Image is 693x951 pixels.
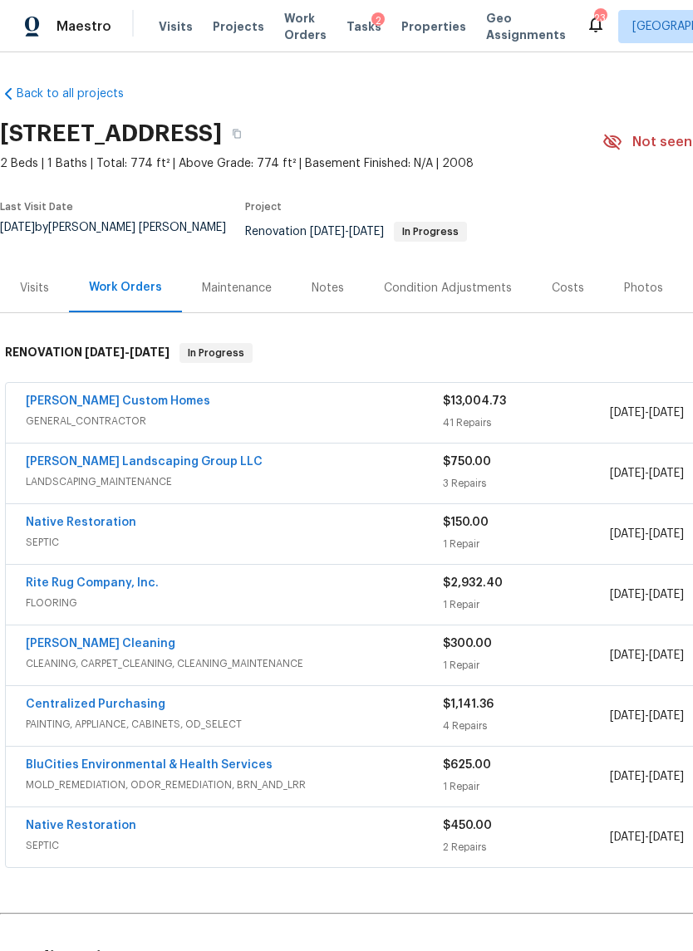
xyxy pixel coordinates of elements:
[26,699,165,710] a: Centralized Purchasing
[26,473,443,490] span: LANDSCAPING_MAINTENANCE
[443,759,491,771] span: $625.00
[649,407,684,419] span: [DATE]
[610,650,645,661] span: [DATE]
[57,18,111,35] span: Maestro
[26,517,136,528] a: Native Restoration
[310,226,384,238] span: -
[396,227,465,237] span: In Progress
[284,10,327,43] span: Work Orders
[181,345,251,361] span: In Progress
[610,647,684,664] span: -
[649,528,684,540] span: [DATE]
[649,710,684,722] span: [DATE]
[610,528,645,540] span: [DATE]
[401,18,466,35] span: Properties
[443,839,610,855] div: 2 Repairs
[443,638,492,650] span: $300.00
[26,759,273,771] a: BluCities Environmental & Health Services
[443,414,610,431] div: 41 Repairs
[443,596,610,613] div: 1 Repair
[610,586,684,603] span: -
[26,595,443,611] span: FLOORING
[371,12,385,29] div: 2
[486,10,566,43] span: Geo Assignments
[649,650,684,661] span: [DATE]
[610,465,684,482] span: -
[26,456,263,468] a: [PERSON_NAME] Landscaping Group LLC
[610,526,684,542] span: -
[26,820,136,831] a: Native Restoration
[443,699,494,710] span: $1,141.36
[245,226,467,238] span: Renovation
[26,837,443,854] span: SEPTIC
[610,771,645,782] span: [DATE]
[26,395,210,407] a: [PERSON_NAME] Custom Homes
[649,771,684,782] span: [DATE]
[552,280,584,297] div: Costs
[26,413,443,429] span: GENERAL_CONTRACTOR
[85,346,170,358] span: -
[443,475,610,492] div: 3 Repairs
[610,589,645,601] span: [DATE]
[443,778,610,795] div: 1 Repair
[610,708,684,724] span: -
[245,202,282,212] span: Project
[26,534,443,551] span: SEPTIC
[649,589,684,601] span: [DATE]
[222,119,252,149] button: Copy Address
[610,468,645,479] span: [DATE]
[130,346,170,358] span: [DATE]
[443,536,610,552] div: 1 Repair
[443,657,610,674] div: 1 Repair
[594,10,606,27] div: 23
[26,655,443,672] span: CLEANING, CARPET_CLEANING, CLEANING_MAINTENANCE
[649,468,684,479] span: [DATE]
[5,343,170,363] h6: RENOVATION
[610,710,645,722] span: [DATE]
[384,280,512,297] div: Condition Adjustments
[312,280,344,297] div: Notes
[213,18,264,35] span: Projects
[443,517,489,528] span: $150.00
[649,831,684,843] span: [DATE]
[443,395,506,407] span: $13,004.73
[26,638,175,650] a: [PERSON_NAME] Cleaning
[85,346,125,358] span: [DATE]
[610,829,684,846] span: -
[610,768,684,785] span: -
[26,716,443,733] span: PAINTING, APPLIANCE, CABINETS, OD_SELECT
[443,577,503,589] span: $2,932.40
[89,279,162,296] div: Work Orders
[26,777,443,793] span: MOLD_REMEDIATION, ODOR_REMEDIATION, BRN_AND_LRR
[610,404,684,421] span: -
[610,407,645,419] span: [DATE]
[624,280,663,297] div: Photos
[346,21,381,32] span: Tasks
[443,820,492,831] span: $450.00
[20,280,49,297] div: Visits
[443,456,491,468] span: $750.00
[349,226,384,238] span: [DATE]
[26,577,159,589] a: Rite Rug Company, Inc.
[610,831,645,843] span: [DATE]
[202,280,272,297] div: Maintenance
[443,718,610,734] div: 4 Repairs
[159,18,193,35] span: Visits
[310,226,345,238] span: [DATE]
